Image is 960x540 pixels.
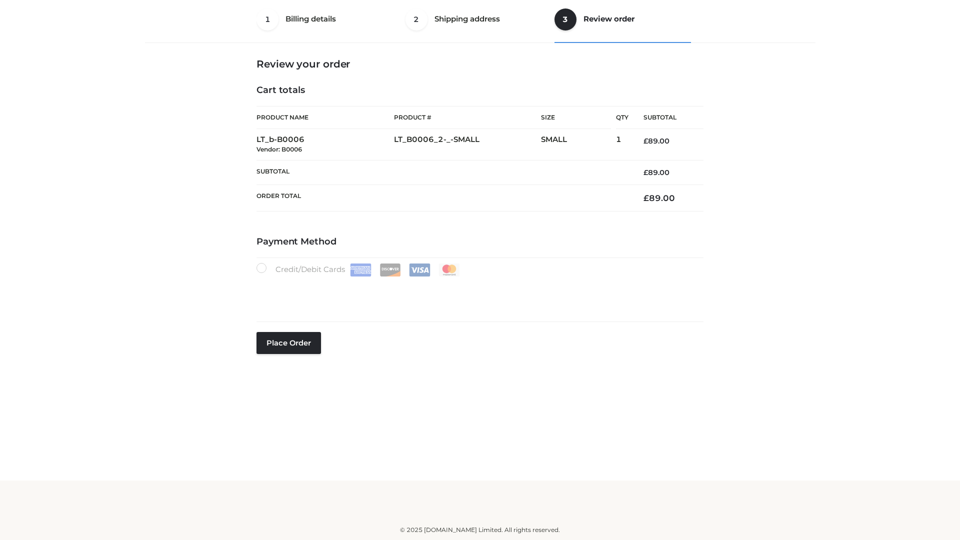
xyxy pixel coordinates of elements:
th: Subtotal [256,160,628,184]
th: Qty [616,106,628,129]
th: Product Name [256,106,394,129]
img: Mastercard [438,263,460,276]
img: Visa [409,263,430,276]
td: LT_b-B0006 [256,129,394,160]
bdi: 89.00 [643,168,669,177]
label: Credit/Debit Cards [256,263,461,276]
button: Place order [256,332,321,354]
td: 1 [616,129,628,160]
span: £ [643,168,648,177]
iframe: Secure payment input frame [254,274,701,311]
h4: Cart totals [256,85,703,96]
img: Amex [350,263,371,276]
th: Size [541,106,611,129]
bdi: 89.00 [643,193,675,203]
span: £ [643,193,649,203]
th: Order Total [256,185,628,211]
h4: Payment Method [256,236,703,247]
th: Subtotal [628,106,703,129]
span: £ [643,136,648,145]
td: LT_B0006_2-_-SMALL [394,129,541,160]
img: Discover [379,263,401,276]
bdi: 89.00 [643,136,669,145]
td: SMALL [541,129,616,160]
th: Product # [394,106,541,129]
h3: Review your order [256,58,703,70]
div: © 2025 [DOMAIN_NAME] Limited. All rights reserved. [148,525,811,535]
small: Vendor: B0006 [256,145,302,153]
